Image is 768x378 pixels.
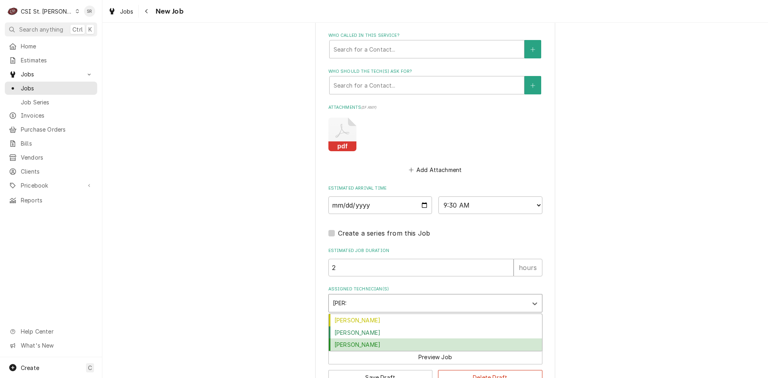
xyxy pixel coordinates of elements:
label: Assigned Technician(s) [328,286,542,292]
a: Purchase Orders [5,123,97,136]
div: [PERSON_NAME] [329,338,542,351]
span: New Job [153,6,184,17]
input: Date [328,196,432,214]
div: hours [514,259,542,276]
a: Go to What's New [5,339,97,352]
span: C [88,364,92,372]
button: Search anythingCtrlK [5,22,97,36]
div: [PERSON_NAME] [329,326,542,339]
a: Go to Pricebook [5,179,97,192]
a: Job Series [5,96,97,109]
span: ( if any ) [361,105,376,110]
a: Bills [5,137,97,150]
span: Help Center [21,327,92,336]
div: Who called in this service? [328,32,542,58]
a: Jobs [105,5,137,18]
a: Home [5,40,97,53]
button: Navigate back [140,5,153,18]
span: Create [21,364,39,371]
div: Button Group Row [328,344,542,364]
label: Estimated Arrival Time [328,185,542,192]
label: Who should the tech(s) ask for? [328,68,542,75]
span: What's New [21,341,92,350]
div: [PERSON_NAME] [329,314,542,326]
div: Attachments [328,104,542,176]
span: Jobs [21,70,81,78]
a: Estimates [5,54,97,67]
span: Bills [21,139,93,148]
svg: Create New Contact [530,83,535,88]
label: Who called in this service? [328,32,542,39]
a: Go to Jobs [5,68,97,81]
label: Attachments [328,104,542,111]
div: Who should the tech(s) ask for? [328,68,542,94]
button: Add Attachment [407,164,463,176]
div: CSI St. Louis's Avatar [7,6,18,17]
div: CSI St. [PERSON_NAME] [21,7,73,16]
div: Estimated Job Duration [328,248,542,276]
span: Clients [21,167,93,176]
a: Jobs [5,82,97,95]
span: Reports [21,196,93,204]
svg: Create New Contact [530,47,535,52]
span: Invoices [21,111,93,120]
span: K [88,25,92,34]
button: Create New Contact [524,40,541,58]
a: Reports [5,194,97,207]
button: Preview Job [328,350,542,364]
span: Vendors [21,153,93,162]
span: Jobs [120,7,134,16]
span: Ctrl [72,25,83,34]
button: pdf [328,118,356,151]
div: SR [84,6,95,17]
label: Create a series from this Job [338,228,430,238]
span: Home [21,42,93,50]
span: Jobs [21,84,93,92]
span: Job Series [21,98,93,106]
a: Vendors [5,151,97,164]
button: Create New Contact [524,76,541,94]
span: Search anything [19,25,63,34]
select: Time Select [438,196,542,214]
a: Invoices [5,109,97,122]
label: Estimated Job Duration [328,248,542,254]
span: Pricebook [21,181,81,190]
a: Go to Help Center [5,325,97,338]
div: Estimated Arrival Time [328,185,542,214]
a: Clients [5,165,97,178]
div: C [7,6,18,17]
div: Stephani Roth's Avatar [84,6,95,17]
div: Assigned Technician(s) [328,286,542,312]
span: Estimates [21,56,93,64]
span: Purchase Orders [21,125,93,134]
